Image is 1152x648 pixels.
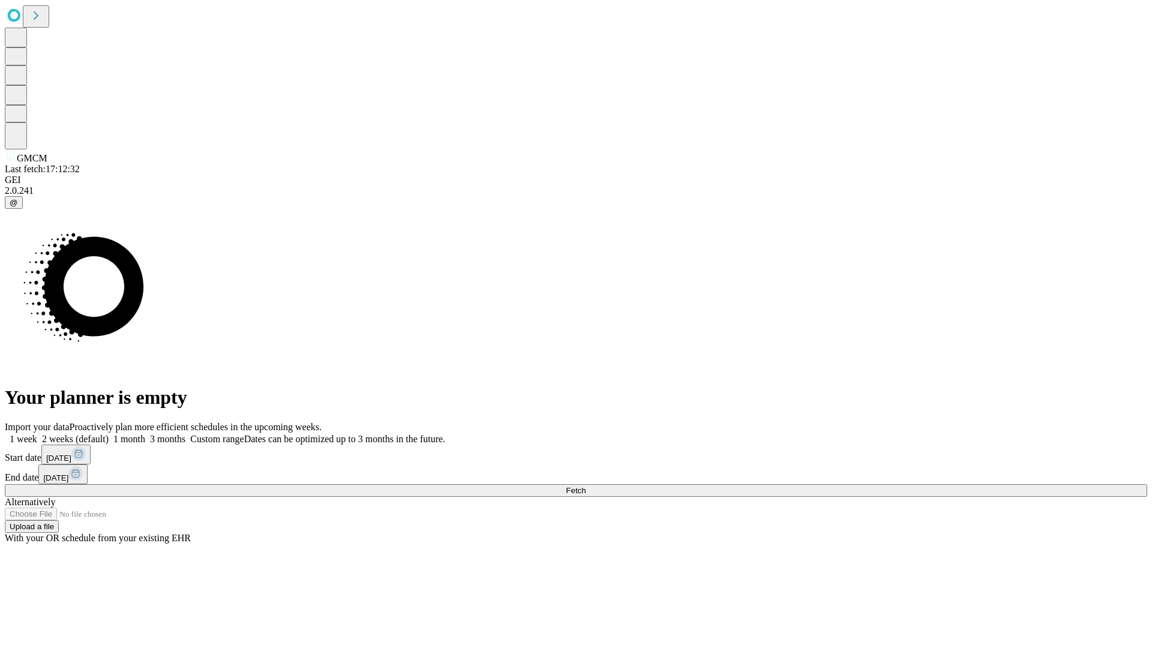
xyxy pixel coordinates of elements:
[5,520,59,533] button: Upload a file
[10,434,37,444] span: 1 week
[5,445,1147,464] div: Start date
[43,473,68,482] span: [DATE]
[5,164,80,174] span: Last fetch: 17:12:32
[5,386,1147,409] h1: Your planner is empty
[38,464,88,484] button: [DATE]
[5,196,23,209] button: @
[190,434,244,444] span: Custom range
[10,198,18,207] span: @
[17,153,47,163] span: GMCM
[46,454,71,463] span: [DATE]
[5,175,1147,185] div: GEI
[244,434,445,444] span: Dates can be optimized up to 3 months in the future.
[41,445,91,464] button: [DATE]
[5,185,1147,196] div: 2.0.241
[5,464,1147,484] div: End date
[5,533,191,543] span: With your OR schedule from your existing EHR
[113,434,145,444] span: 1 month
[5,497,55,507] span: Alternatively
[42,434,109,444] span: 2 weeks (default)
[5,422,70,432] span: Import your data
[566,486,586,495] span: Fetch
[150,434,185,444] span: 3 months
[5,484,1147,497] button: Fetch
[70,422,322,432] span: Proactively plan more efficient schedules in the upcoming weeks.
